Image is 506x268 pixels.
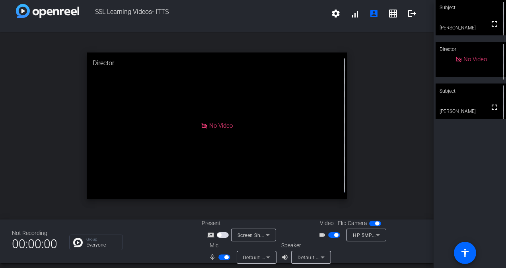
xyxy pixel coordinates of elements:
[345,4,364,23] button: signal_cellular_alt
[86,243,119,247] p: Everyone
[319,230,328,240] mat-icon: videocam_outline
[436,42,506,57] div: Director
[202,241,281,250] div: Mic
[369,9,379,18] mat-icon: account_box
[237,232,272,238] span: Screen Sharing
[86,237,119,241] p: Group
[298,254,383,260] span: Default - Speakers (Realtek(R) Audio)
[207,230,217,240] mat-icon: screen_share_outline
[463,56,487,63] span: No Video
[320,219,334,227] span: Video
[338,219,367,227] span: Flip Camera
[490,103,499,112] mat-icon: fullscreen
[353,232,420,238] span: HP 5MP Camera (05c8:082f)
[73,238,83,247] img: Chat Icon
[281,252,291,262] mat-icon: volume_up
[16,4,79,18] img: white-gradient.svg
[87,52,347,74] div: Director
[460,248,470,258] mat-icon: accessibility
[407,9,417,18] mat-icon: logout
[436,84,506,99] div: Subject
[12,229,57,237] div: Not Recording
[79,4,326,23] span: SSL Learning Videos- ITTS
[388,9,398,18] mat-icon: grid_on
[490,19,499,29] mat-icon: fullscreen
[12,234,57,254] span: 00:00:00
[209,252,218,262] mat-icon: mic_none
[281,241,329,250] div: Speaker
[202,219,281,227] div: Present
[209,122,233,129] span: No Video
[243,254,335,260] span: Default - Microphone (Realtek(R) Audio)
[331,9,341,18] mat-icon: settings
